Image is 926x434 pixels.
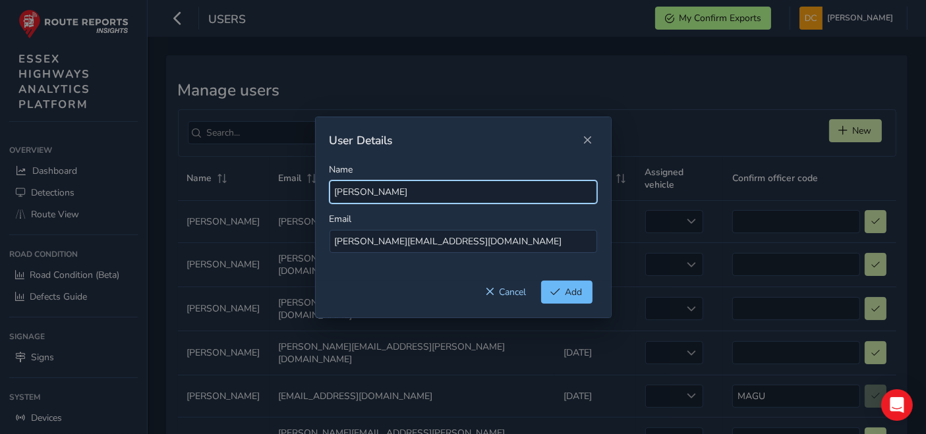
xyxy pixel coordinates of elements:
[330,163,353,176] label: Name
[500,286,527,298] span: Cancel
[579,131,597,149] button: Close
[330,213,352,225] label: Email
[565,286,583,298] span: Add
[541,281,593,304] button: Add
[476,281,536,304] button: Cancel
[881,389,913,421] div: Open Intercom Messenger
[330,132,579,148] div: User Details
